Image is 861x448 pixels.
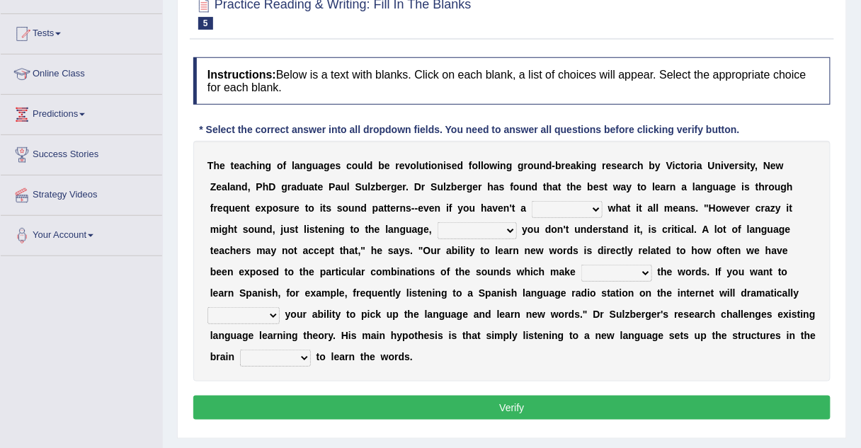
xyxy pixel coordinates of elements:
[493,202,498,214] b: v
[617,160,623,171] b: e
[443,160,446,171] b: i
[775,181,781,193] b: u
[576,181,582,193] b: e
[278,202,284,214] b: s
[336,160,341,171] b: s
[452,160,457,171] b: e
[744,181,750,193] b: s
[494,181,499,193] b: a
[664,202,673,214] b: m
[682,181,688,193] b: a
[330,160,336,171] b: e
[429,202,435,214] b: e
[405,160,411,171] b: v
[787,181,793,193] b: h
[266,202,273,214] b: p
[694,160,697,171] b: i
[287,181,291,193] b: r
[755,202,761,214] b: c
[469,160,472,171] b: f
[503,202,510,214] b: n
[681,160,685,171] b: t
[513,181,520,193] b: o
[277,160,283,171] b: o
[294,202,300,214] b: e
[416,160,419,171] b: l
[320,202,323,214] b: i
[241,181,248,193] b: d
[355,202,361,214] b: n
[281,224,284,235] b: j
[256,181,263,193] b: P
[430,181,437,193] b: S
[608,202,616,214] b: w
[227,181,230,193] b: l
[735,160,739,171] b: r
[1,95,162,130] a: Predictions
[223,202,229,214] b: q
[216,181,222,193] b: e
[273,202,279,214] b: o
[411,202,415,214] b: -
[776,160,784,171] b: w
[346,160,352,171] b: c
[239,160,245,171] b: a
[438,181,444,193] b: u
[1,216,162,251] a: Your Account
[707,181,714,193] b: g
[326,202,331,214] b: s
[765,202,771,214] b: a
[228,224,234,235] b: h
[506,160,513,171] b: g
[661,181,666,193] b: a
[735,202,741,214] b: v
[567,181,571,193] b: t
[675,160,681,171] b: c
[421,181,425,193] b: r
[303,181,309,193] b: u
[406,181,409,193] b: .
[528,160,534,171] b: o
[193,396,831,420] button: Verify
[532,181,538,193] b: d
[309,181,314,193] b: a
[245,160,251,171] b: c
[306,160,312,171] b: g
[219,160,225,171] b: e
[230,181,236,193] b: a
[500,160,506,171] b: n
[552,181,558,193] b: a
[627,181,632,193] b: y
[520,181,526,193] b: u
[251,160,257,171] b: h
[457,181,463,193] b: e
[637,160,644,171] b: h
[295,160,300,171] b: a
[319,160,324,171] b: a
[449,202,452,214] b: f
[438,160,444,171] b: n
[518,160,524,171] b: g
[266,224,273,235] b: d
[481,160,484,171] b: l
[256,202,261,214] b: e
[746,202,750,214] b: r
[484,160,490,171] b: o
[759,181,765,193] b: h
[406,202,411,214] b: s
[673,160,675,171] b: i
[571,160,576,171] b: a
[254,224,261,235] b: u
[469,202,476,214] b: u
[739,160,744,171] b: s
[341,181,347,193] b: u
[481,202,487,214] b: h
[591,160,597,171] b: g
[261,202,267,214] b: x
[451,181,457,193] b: b
[1,135,162,171] a: Success Stories
[397,181,403,193] b: e
[400,202,406,214] b: n
[362,181,368,193] b: u
[627,202,631,214] b: t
